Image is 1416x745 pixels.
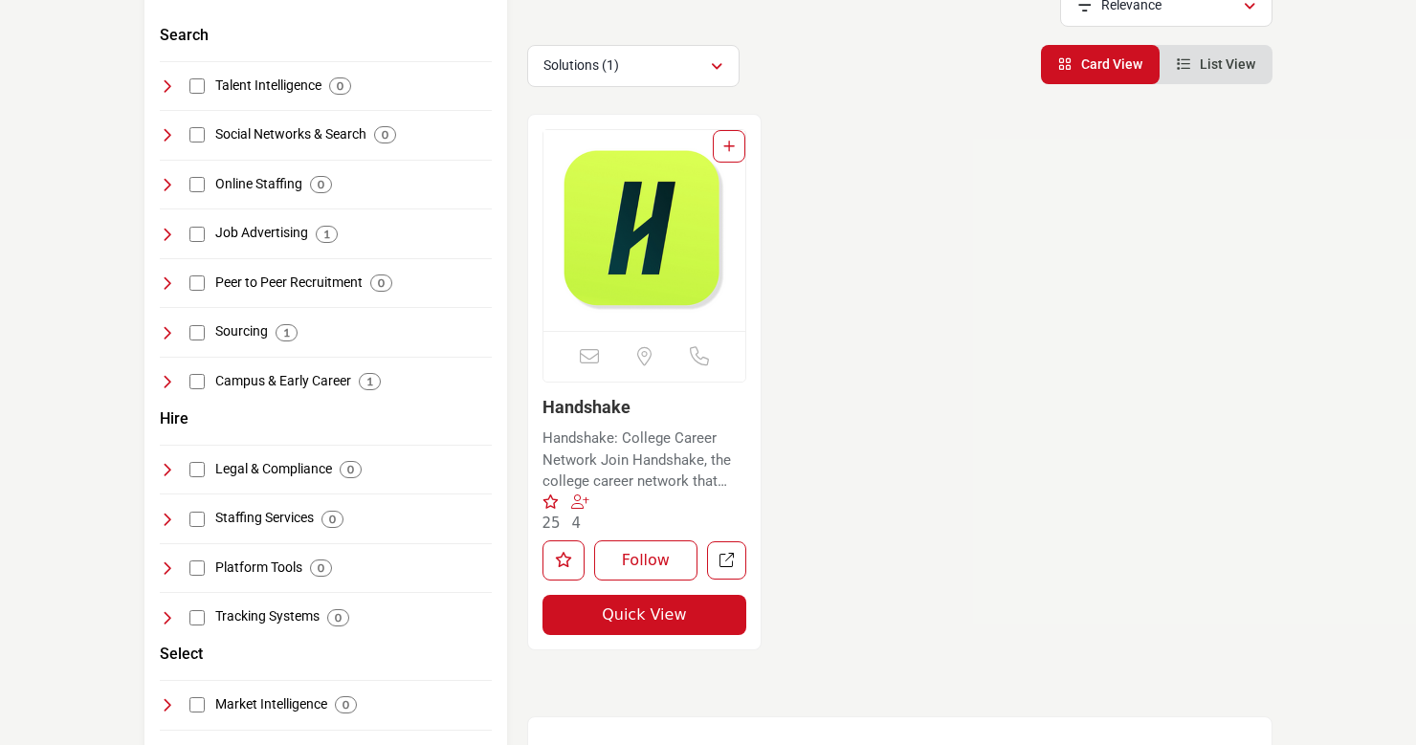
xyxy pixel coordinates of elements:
[321,511,343,528] div: 0 Results For Staffing Services
[707,541,746,581] a: Open handshake in new tab
[335,611,342,624] b: 0
[594,540,698,581] button: Follow
[276,324,298,341] div: 1 Results For Sourcing
[215,274,363,293] h4: Peer to Peer Recruitment: Recruitment methods leveraging existing employees' networks and relatio...
[374,126,396,143] div: 0 Results For Social Networks & Search
[1041,45,1160,84] li: Card View
[335,696,357,713] div: 0 Results For Market Intelligence
[337,79,343,93] b: 0
[189,325,205,340] input: Select Sourcing checkbox
[543,130,746,331] img: Handshake
[160,24,209,47] button: Search
[215,372,351,391] h4: Campus & Early Career: Programs and platforms focusing on recruitment and career development for ...
[542,540,585,581] button: Like listing
[366,375,373,388] b: 1
[542,494,559,509] i: Recommendations
[189,697,205,712] input: Select Market Intelligence checkbox
[347,463,354,476] b: 0
[323,228,330,241] b: 1
[543,56,619,76] p: Solutions (1)
[215,125,366,144] h4: Social Networks & Search: Platforms that combine social networking and search capabilities for re...
[571,493,593,535] div: Followers
[160,643,203,666] button: Select
[215,175,302,194] h4: Online Staffing: Digital platforms specializing in the staffing of temporary, contract, and conti...
[542,397,631,417] a: Handshake
[189,275,205,291] input: Select Peer to Peer Recruitment checkbox
[340,461,362,478] div: 0 Results For Legal & Compliance
[1058,56,1142,72] a: View Card
[1177,56,1255,72] a: View List
[316,226,338,243] div: 1 Results For Job Advertising
[283,326,290,340] b: 1
[382,128,388,142] b: 0
[318,561,324,575] b: 0
[189,512,205,527] input: Select Staffing Services checkbox
[189,610,205,625] input: Select Tracking Systems checkbox
[310,176,332,193] div: 0 Results For Online Staffing
[543,130,746,331] a: Open Listing in new tab
[343,698,349,712] b: 0
[215,224,308,243] h4: Job Advertising: Platforms and strategies for advertising job openings to attract a wide range of...
[527,45,740,87] button: Solutions (1)
[189,177,205,192] input: Select Online Staffing checkbox
[542,515,561,532] span: 25
[189,462,205,477] input: Select Legal & Compliance checkbox
[378,276,385,290] b: 0
[189,227,205,242] input: Select Job Advertising checkbox
[215,607,320,626] h4: Tracking Systems: Systems for tracking and managing candidate applications, interviews, and onboa...
[215,77,321,96] h4: Talent Intelligence: Intelligence and data-driven insights for making informed decisions in talen...
[215,460,332,479] h4: Legal & Compliance: Resources and services ensuring recruitment practices comply with legal and r...
[329,513,336,526] b: 0
[1160,45,1272,84] li: List View
[160,407,188,430] button: Hire
[359,373,381,390] div: 1 Results For Campus & Early Career
[370,274,392,292] div: 0 Results For Peer to Peer Recruitment
[327,609,349,626] div: 0 Results For Tracking Systems
[542,595,747,635] button: Quick View
[542,423,747,493] a: Handshake: College Career Network Join Handshake, the college career network that connects colleg...
[189,374,205,389] input: Select Campus & Early Career checkbox
[310,559,332,577] div: 0 Results For Platform Tools
[189,78,205,94] input: Select Talent Intelligence checkbox
[215,559,302,578] h4: Platform Tools: Software and tools designed to enhance operational efficiency and collaboration i...
[571,515,581,532] span: 4
[189,127,205,142] input: Select Social Networks & Search checkbox
[542,427,747,493] p: Handshake: College Career Network Join Handshake, the college career network that connects colleg...
[215,322,268,341] h4: Sourcing: Strategies and tools for identifying and engaging potential candidates for specific job...
[189,560,205,576] input: Select Platform Tools checkbox
[318,178,324,191] b: 0
[723,139,735,154] a: Add To List
[542,397,747,418] h3: Handshake
[1200,56,1255,72] span: List View
[215,509,314,528] h4: Staffing Services: Services and agencies focused on providing temporary, permanent, and specializ...
[1081,56,1142,72] span: Card View
[215,695,327,714] h4: Market Intelligence: Tools and services providing insights into labor market trends, talent pools...
[329,77,351,95] div: 0 Results For Talent Intelligence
